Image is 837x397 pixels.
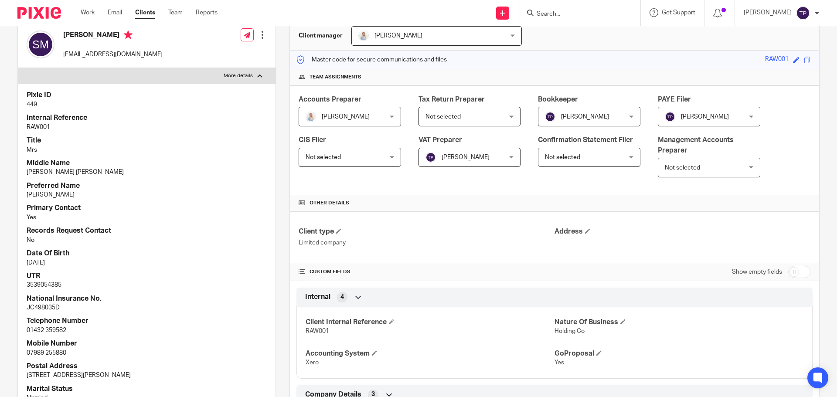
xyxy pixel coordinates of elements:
[418,136,462,143] span: VAT Preparer
[425,152,436,163] img: svg%3E
[299,31,343,40] h3: Client manager
[27,100,267,109] p: 449
[27,362,267,371] h4: Postal Address
[27,123,267,132] p: RAW001
[418,96,485,103] span: Tax Return Preparer
[442,154,490,160] span: [PERSON_NAME]
[306,349,555,358] h4: Accounting System
[299,96,361,103] span: Accounts Preparer
[27,258,267,267] p: [DATE]
[681,114,729,120] span: [PERSON_NAME]
[545,154,580,160] span: Not selected
[561,114,609,120] span: [PERSON_NAME]
[27,349,267,357] p: 07989 255880
[306,328,329,334] span: RAW001
[63,50,163,59] p: [EMAIL_ADDRESS][DOMAIN_NAME]
[299,268,555,275] h4: CUSTOM FIELDS
[27,249,267,258] h4: Date Of Birth
[27,181,267,190] h4: Preferred Name
[27,371,267,380] p: [STREET_ADDRESS][PERSON_NAME]
[305,292,330,302] span: Internal
[555,349,803,358] h4: GoProposal
[27,213,267,222] p: Yes
[796,6,810,20] img: svg%3E
[124,31,133,39] i: Primary
[358,31,369,41] img: MC_T&CO_Headshots-25.jpg
[27,236,267,244] p: No
[662,10,695,16] span: Get Support
[340,293,344,302] span: 4
[306,360,319,366] span: Xero
[196,8,218,17] a: Reports
[63,31,163,41] h4: [PERSON_NAME]
[536,10,614,18] input: Search
[299,136,326,143] span: CIS Filer
[545,112,555,122] img: svg%3E
[27,271,267,281] h4: UTR
[310,200,349,207] span: Other details
[299,227,555,236] h4: Client type
[27,281,267,289] p: 3539054385
[374,33,422,39] span: [PERSON_NAME]
[135,8,155,17] a: Clients
[27,204,267,213] h4: Primary Contact
[665,165,700,171] span: Not selected
[306,154,341,160] span: Not selected
[555,360,564,366] span: Yes
[27,326,267,335] p: 01432 359582
[27,146,267,154] p: Mrs
[555,318,803,327] h4: Nature Of Business
[658,136,734,153] span: Management Accounts Preparer
[306,112,316,122] img: MC_T&CO_Headshots-25.jpg
[27,339,267,348] h4: Mobile Number
[665,112,675,122] img: svg%3E
[168,8,183,17] a: Team
[310,74,361,81] span: Team assignments
[299,238,555,247] p: Limited company
[296,55,447,64] p: Master code for secure communications and files
[765,55,789,65] div: RAW001
[658,96,691,103] span: PAYE Filer
[27,316,267,326] h4: Telephone Number
[27,91,267,100] h4: Pixie ID
[27,159,267,168] h4: Middle Name
[27,190,267,199] p: [PERSON_NAME]
[555,227,810,236] h4: Address
[27,31,54,58] img: svg%3E
[306,318,555,327] h4: Client Internal Reference
[425,114,461,120] span: Not selected
[27,226,267,235] h4: Records Request Contact
[224,72,253,79] p: More details
[538,96,578,103] span: Bookkeeper
[744,8,792,17] p: [PERSON_NAME]
[27,294,267,303] h4: National Insurance No.
[27,113,267,122] h4: Internal Reference
[27,384,267,394] h4: Marital Status
[538,136,633,143] span: Confirmation Statement Filer
[27,303,267,312] p: JC498035D
[27,168,267,176] p: [PERSON_NAME] [PERSON_NAME]
[81,8,95,17] a: Work
[108,8,122,17] a: Email
[27,136,267,145] h4: Title
[555,328,585,334] span: Holding Co
[17,7,61,19] img: Pixie
[322,114,370,120] span: [PERSON_NAME]
[732,268,782,276] label: Show empty fields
